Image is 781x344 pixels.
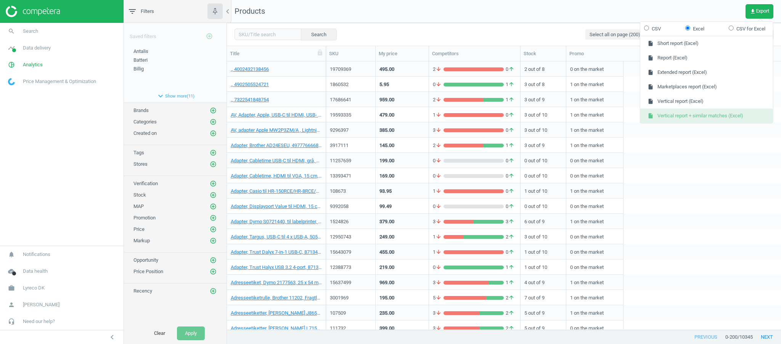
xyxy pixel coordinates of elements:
[524,245,562,258] div: 1 out of 10
[231,279,322,286] a: Adresseetiket, Dymo 2177563, 25 x 54 mm, 12 ruller a 500 etiketter, 3026981775635
[231,264,322,271] a: Adapter, Trust Halyx USB 3.2 4-port, 8713439249484
[231,294,322,301] a: Adresseetiketrulle, Brother 11202, Fragtlabel, 62 x 100 mm, 4977766628143
[133,57,148,63] span: Batteri
[23,301,59,308] span: [PERSON_NAME]
[570,154,619,167] div: 0 on the market
[379,173,394,179] div: 169.00
[6,6,60,17] img: ajHJNr6hYgQAAAAASUVORK5CYII=
[379,264,394,271] div: 219.00
[435,310,442,317] i: arrow_downward
[330,112,371,118] div: 19593335
[433,173,444,179] span: 0
[570,321,619,334] div: 0 on the market
[685,26,704,32] label: Excel
[504,127,516,134] span: 0
[209,256,217,264] button: add_circle_outline
[433,112,444,118] span: 1
[210,161,217,168] i: add_circle_outline
[524,321,562,334] div: 5 out of 9
[206,33,213,40] i: add_circle_outline
[508,325,514,332] i: arrow_upward
[570,230,619,243] div: 0 on the market
[648,69,654,75] i: insert_drive_file
[235,29,301,40] input: SKU/Title search
[209,107,217,114] button: add_circle_outline
[524,169,562,182] div: 0 out of 10
[524,62,562,75] div: 2 out of 8
[210,268,217,275] i: add_circle_outline
[133,288,152,294] span: Recency
[570,93,619,106] div: 1 on the market
[231,127,322,134] a: AV, adapter Apple MW2P3ZM/A , Lightning til HDMI, hvid, 195949333002
[433,310,444,317] span: 3
[508,234,514,240] i: arrow_upward
[524,50,563,57] div: Stock
[227,61,781,330] div: grid
[379,127,394,134] div: 385.00
[4,58,19,72] i: pie_chart_outlined
[210,288,217,294] i: add_circle_outline
[231,203,322,210] a: Adapter, Displayport Value til HDMI, 15 cm, 7611990129171
[330,81,371,88] div: 1860532
[738,334,753,341] span: / 10345
[569,50,620,57] div: Promo
[379,249,394,256] div: 455.00
[231,325,322,332] a: Adresseetiketter, [PERSON_NAME] L7159-100, 63,5 x 33,9 mm, 24 pr. ark, 100 ark, 5014702151071
[330,188,371,195] div: 108673
[435,66,442,73] i: arrow_downward
[435,112,442,118] i: arrow_downward
[379,142,394,149] div: 145.00
[23,285,45,291] span: Lyreco DK
[230,50,323,57] div: Title
[433,142,444,149] span: 2
[330,218,371,225] div: 1524826
[23,28,38,35] span: Search
[648,98,654,104] i: insert_drive_file
[379,81,389,88] div: 5.95
[210,203,217,210] i: add_circle_outline
[432,50,517,57] div: Competitors
[433,66,444,73] span: 2
[508,157,514,164] i: arrow_upward
[504,112,516,118] span: 0
[133,107,149,113] span: Brands
[330,96,371,103] div: 17686641
[570,184,619,197] div: 1 on the market
[23,251,50,258] span: Notifications
[504,264,516,271] span: 1
[202,29,217,44] button: add_circle_outline
[504,188,516,195] span: 0
[433,218,444,225] span: 3
[209,203,217,210] button: add_circle_outline
[590,31,640,38] span: Select all on page (200)
[23,45,51,51] span: Data delivery
[330,294,371,301] div: 3001969
[379,50,426,57] div: My price
[4,24,19,38] i: search
[524,306,562,319] div: 5 out of 9
[508,112,514,118] i: arrow_upward
[570,306,619,319] div: 1 on the market
[124,90,227,102] button: expand_moreShow more(11)
[648,113,654,119] i: insert_drive_file
[209,149,217,157] button: add_circle_outline
[379,294,394,301] div: 195.00
[504,66,516,73] span: 0
[231,66,269,73] a: ., 4002432138456
[570,199,619,213] div: 0 on the market
[504,234,516,240] span: 2
[570,260,619,274] div: 0 on the market
[504,203,516,210] span: 0
[508,310,514,317] i: arrow_upward
[433,96,444,103] span: 2
[231,218,322,225] a: Adapter, Dymo S0721440, til labelprinter, 05411313400763
[209,160,217,168] button: add_circle_outline
[524,199,562,213] div: 0 out of 10
[570,275,619,289] div: 1 on the market
[433,188,444,195] span: 1
[570,108,619,121] div: 1 on the market
[433,157,444,164] span: 0
[508,279,514,286] i: arrow_upward
[504,157,516,164] span: 0
[504,279,516,286] span: 1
